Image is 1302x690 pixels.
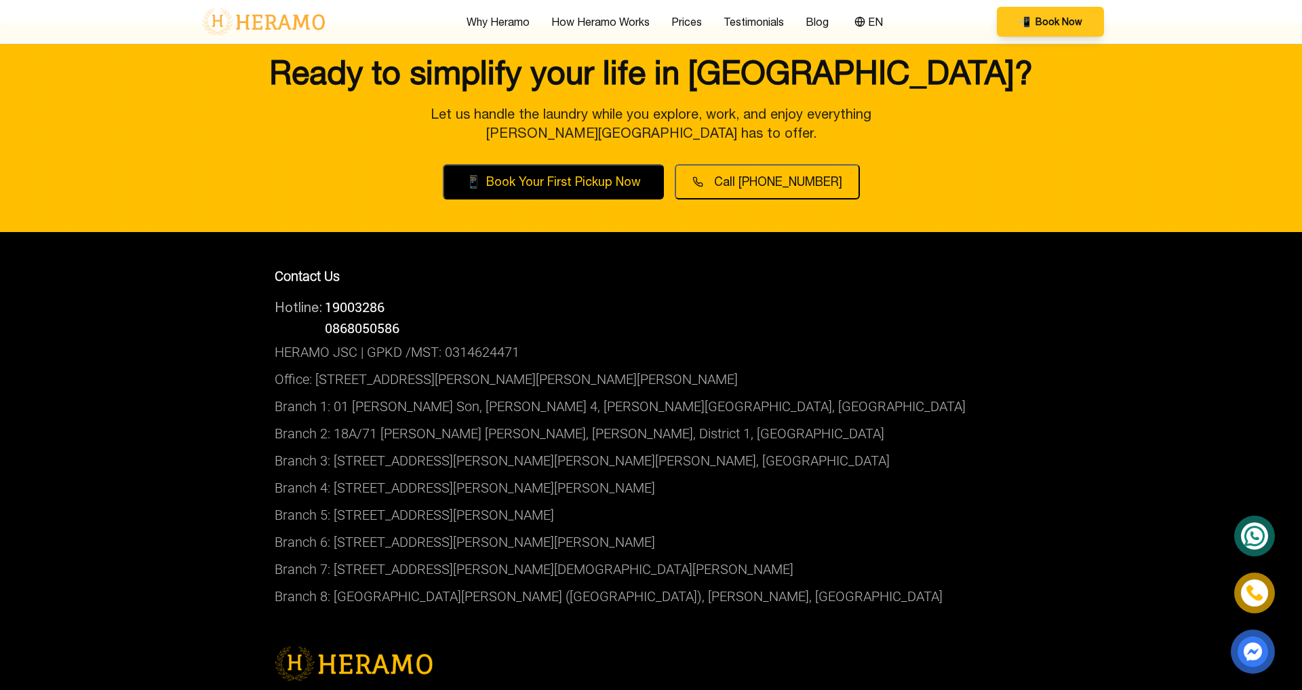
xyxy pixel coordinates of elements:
[275,339,1027,366] p: HERAMO JSC | GPKD /MST: 0314624471
[1019,15,1030,28] span: phone
[1035,15,1082,28] span: Book Now
[671,14,702,30] a: Prices
[275,393,1027,420] p: Branch 1: 01 [PERSON_NAME] Son, [PERSON_NAME] 4, [PERSON_NAME][GEOGRAPHIC_DATA], [GEOGRAPHIC_DATA]
[551,14,650,30] a: How Heramo Works
[275,299,322,315] span: Hotline:
[275,366,1027,393] p: Office: [STREET_ADDRESS][PERSON_NAME][PERSON_NAME][PERSON_NAME]
[997,7,1104,37] button: phone Book Now
[423,104,879,142] p: Let us handle the laundry while you explore, work, and enjoy everything [PERSON_NAME][GEOGRAPHIC_...
[325,319,399,337] span: 0868050586
[275,529,1027,556] p: Branch 6: [STREET_ADDRESS][PERSON_NAME][PERSON_NAME]
[275,501,1027,529] p: Branch 5: [STREET_ADDRESS][PERSON_NAME]
[1236,575,1273,611] a: phone-icon
[443,164,664,199] button: phone Book Your First Pickup Now
[675,164,860,199] button: Call [PHONE_NUMBER]
[275,474,1027,501] p: Branch 4: [STREET_ADDRESS][PERSON_NAME][PERSON_NAME]
[198,7,329,36] img: logo-with-text.png
[467,14,530,30] a: Why Heramo
[850,13,887,31] button: EN
[198,56,1104,88] h2: Ready to simplify your life in [GEOGRAPHIC_DATA]?
[325,298,384,315] a: 19003286
[275,266,1027,286] p: Contact Us
[275,447,1027,474] p: Branch 3: [STREET_ADDRESS][PERSON_NAME][PERSON_NAME][PERSON_NAME], [GEOGRAPHIC_DATA]
[466,172,481,191] span: phone
[275,647,433,681] img: logo
[275,556,1027,583] p: Branch 7: [STREET_ADDRESS][PERSON_NAME][DEMOGRAPHIC_DATA][PERSON_NAME]
[724,14,784,30] a: Testimonials
[806,14,829,30] a: Blog
[275,420,1027,447] p: Branch 2: 18A/71 [PERSON_NAME] [PERSON_NAME], [PERSON_NAME], District 1, [GEOGRAPHIC_DATA]
[1245,583,1264,602] img: phone-icon
[275,583,1027,610] p: Branch 8: [GEOGRAPHIC_DATA][PERSON_NAME] ([GEOGRAPHIC_DATA]), [PERSON_NAME], [GEOGRAPHIC_DATA]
